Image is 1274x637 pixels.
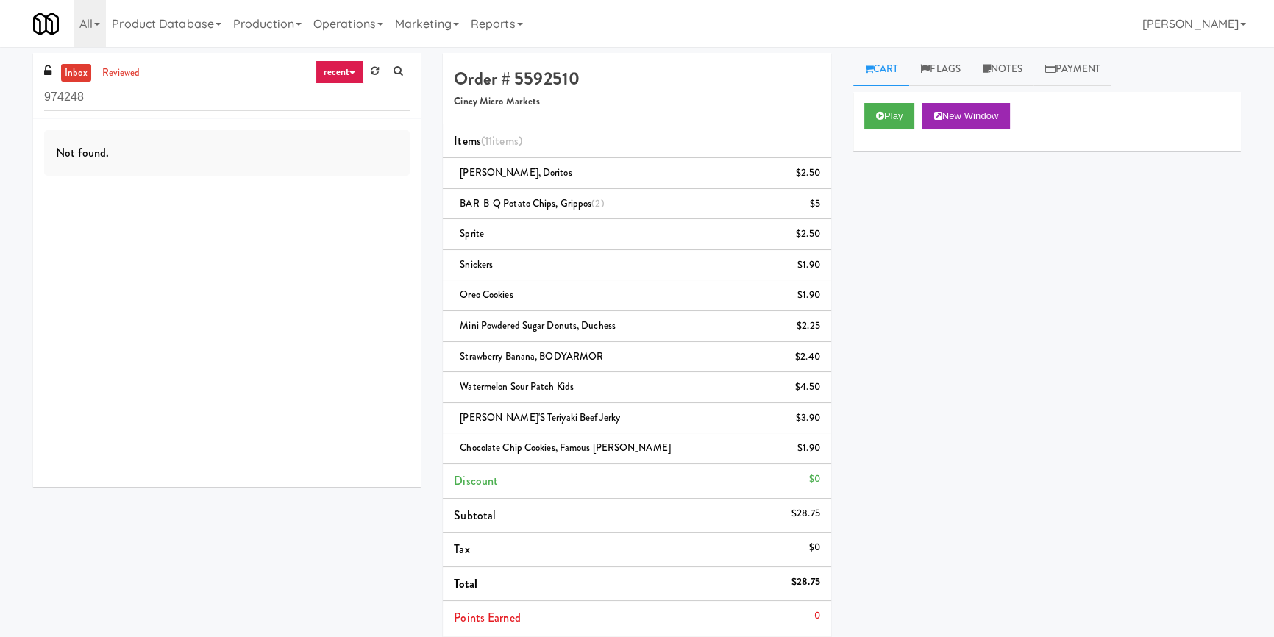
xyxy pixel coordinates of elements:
div: $2.50 [796,164,820,182]
a: inbox [61,64,91,82]
div: $3.90 [796,409,820,427]
span: [PERSON_NAME], Doritos [460,166,572,179]
h4: Order # 5592510 [454,69,819,88]
div: $5 [809,195,819,213]
span: BAR-B-Q Potato Chips, Grippos [460,196,604,210]
button: New Window [922,103,1010,129]
span: Subtotal [454,507,496,524]
span: [PERSON_NAME]'s Teriyaki Beef Jerky [460,410,620,424]
div: $0 [808,470,819,488]
a: Cart [853,53,910,86]
span: Discount [454,472,498,489]
div: $28.75 [791,573,820,591]
a: Notes [972,53,1034,86]
div: $4.50 [795,378,820,396]
a: recent [316,60,364,84]
a: reviewed [99,64,144,82]
input: Search vision orders [44,84,410,111]
span: Points Earned [454,609,520,626]
ng-pluralize: items [492,132,519,149]
div: $2.40 [795,348,820,366]
div: $1.90 [797,286,820,305]
a: Payment [1033,53,1111,86]
div: 0 [814,607,820,625]
span: Not found. [56,144,109,161]
span: Snickers [460,257,493,271]
span: Watermelon Sour Patch Kids [460,380,574,394]
div: $1.90 [797,439,820,458]
span: Sprite [460,227,484,241]
span: Chocolate Chip Cookies, Famous [PERSON_NAME] [460,441,670,455]
a: Flags [909,53,972,86]
div: $28.75 [791,505,820,523]
span: Oreo Cookies [460,288,513,302]
span: Total [454,575,477,592]
div: $0 [808,538,819,557]
span: Items [454,132,522,149]
div: $1.90 [797,256,820,274]
button: Play [864,103,915,129]
div: $2.50 [796,225,820,243]
img: Micromart [33,11,59,37]
span: Mini Powdered Sugar Donuts, Duchess [460,318,616,332]
span: (11 ) [481,132,522,149]
h5: Cincy Micro Markets [454,96,819,107]
span: (2) [591,196,604,210]
div: $2.25 [797,317,820,335]
span: Tax [454,541,469,558]
span: Strawberry Banana, BODYARMOR [460,349,603,363]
